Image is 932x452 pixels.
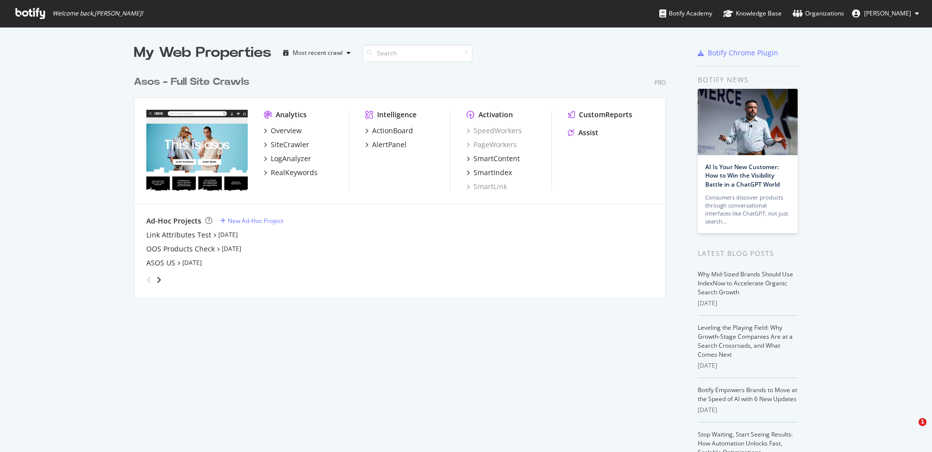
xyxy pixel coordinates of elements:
[466,154,520,164] a: SmartContent
[264,154,311,164] a: LogAnalyzer
[844,5,927,21] button: [PERSON_NAME]
[228,217,283,225] div: New Ad-Hoc Project
[293,50,343,56] div: Most recent crawl
[705,163,780,188] a: AI Is Your New Customer: How to Win the Visibility Battle in a ChatGPT World
[279,45,355,61] button: Most recent crawl
[146,258,175,268] a: ASOS US
[222,244,241,253] a: [DATE]
[864,9,911,17] span: Solveig Bianchi
[134,75,249,89] div: Asos - Full Site Crawls
[568,128,598,138] a: Assist
[659,8,712,18] div: Botify Academy
[578,128,598,138] div: Assist
[473,154,520,164] div: SmartContent
[264,168,318,178] a: RealKeywords
[698,299,798,308] div: [DATE]
[698,48,778,58] a: Botify Chrome Plugin
[698,361,798,370] div: [DATE]
[264,126,302,136] a: Overview
[218,230,238,239] a: [DATE]
[146,216,201,226] div: Ad-Hoc Projects
[365,140,407,150] a: AlertPanel
[478,110,513,120] div: Activation
[473,168,512,178] div: SmartIndex
[793,8,844,18] div: Organizations
[698,89,798,155] img: AI Is Your New Customer: How to Win the Visibility Battle in a ChatGPT World
[377,110,417,120] div: Intelligence
[568,110,632,120] a: CustomReports
[271,168,318,178] div: RealKeywords
[220,217,283,225] a: New Ad-Hoc Project
[723,8,782,18] div: Knowledge Base
[698,406,798,415] div: [DATE]
[146,110,248,191] img: www.asos.com
[698,323,793,359] a: Leveling the Playing Field: Why Growth-Stage Companies Are at a Search Crossroads, and What Comes...
[654,78,666,87] div: Pro
[466,168,512,178] a: SmartIndex
[264,140,309,150] a: SiteCrawler
[705,194,790,226] div: Consumers discover products through conversational interfaces like ChatGPT, not just search…
[898,418,922,442] iframe: Intercom live chat
[708,48,778,58] div: Botify Chrome Plugin
[134,63,674,297] div: grid
[579,110,632,120] div: CustomReports
[134,75,253,89] a: Asos - Full Site Crawls
[698,74,798,85] div: Botify news
[271,140,309,150] div: SiteCrawler
[182,258,202,267] a: [DATE]
[698,270,793,296] a: Why Mid-Sized Brands Should Use IndexNow to Accelerate Organic Search Growth
[698,386,797,403] a: Botify Empowers Brands to Move at the Speed of AI with 6 New Updates
[919,418,927,426] span: 1
[146,244,215,254] a: OOS Products Check
[276,110,307,120] div: Analytics
[466,140,517,150] a: PageWorkers
[372,126,413,136] div: ActionBoard
[155,275,162,285] div: angle-right
[52,9,143,17] span: Welcome back, [PERSON_NAME] !
[466,126,522,136] a: SpeedWorkers
[134,43,271,63] div: My Web Properties
[372,140,407,150] div: AlertPanel
[365,126,413,136] a: ActionBoard
[698,248,798,259] div: Latest Blog Posts
[271,154,311,164] div: LogAnalyzer
[142,272,155,288] div: angle-left
[363,44,472,62] input: Search
[466,182,507,192] a: SmartLink
[146,230,211,240] a: Link Attributes Test
[271,126,302,136] div: Overview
